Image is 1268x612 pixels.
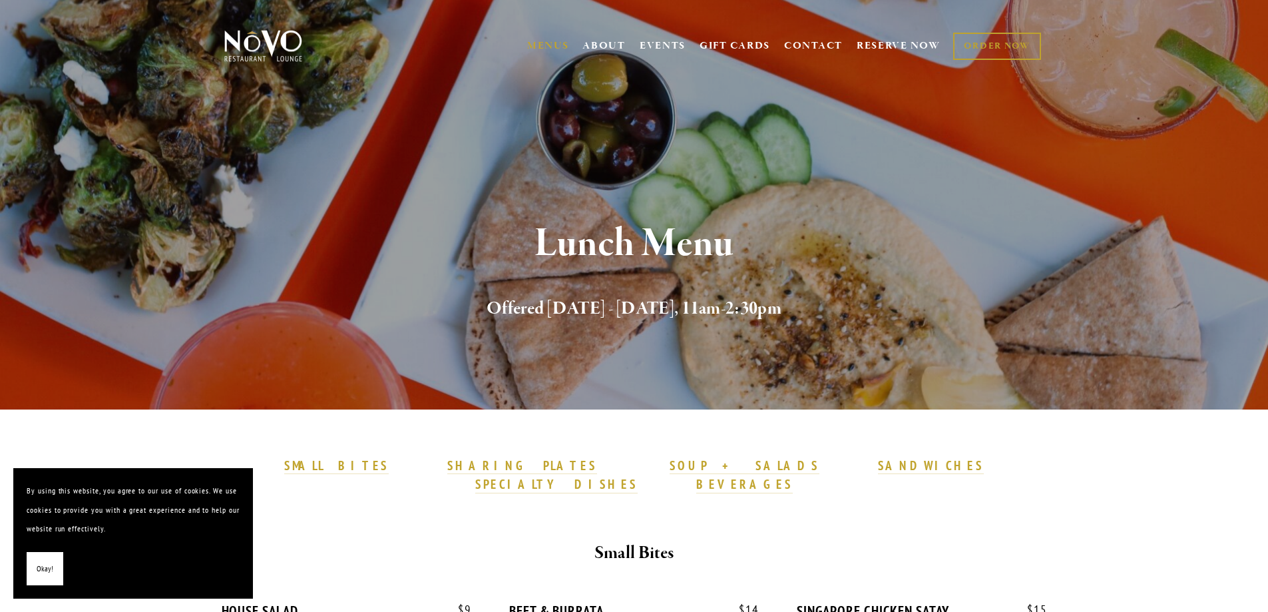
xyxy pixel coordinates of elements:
p: By using this website, you agree to our use of cookies. We use cookies to provide you with a grea... [27,481,240,539]
a: GIFT CARDS [700,33,770,59]
strong: BEVERAGES [696,476,793,492]
a: RESERVE NOW [857,33,941,59]
span: Okay! [37,559,53,579]
a: BEVERAGES [696,476,793,493]
a: SPECIALTY DISHES [475,476,638,493]
section: Cookie banner [13,468,253,599]
h2: Offered [DATE] - [DATE], 11am-2:30pm [246,295,1022,323]
a: CONTACT [784,33,843,59]
a: EVENTS [640,39,686,53]
strong: SANDWICHES [878,458,984,473]
h1: Lunch Menu [246,222,1022,266]
strong: SOUP + SALADS [670,458,819,473]
a: SOUP + SALADS [670,458,819,475]
img: Novo Restaurant &amp; Lounge [222,29,305,63]
a: SANDWICHES [878,458,984,475]
button: Okay! [27,552,63,586]
strong: SPECIALTY DISHES [475,476,638,492]
a: MENUS [527,39,569,53]
a: SHARING PLATES [447,458,596,475]
strong: SMALL BITES [284,458,389,473]
a: ABOUT [582,39,626,53]
strong: SHARING PLATES [447,458,596,473]
strong: Small Bites [594,541,674,565]
a: SMALL BITES [284,458,389,475]
a: ORDER NOW [953,33,1040,60]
